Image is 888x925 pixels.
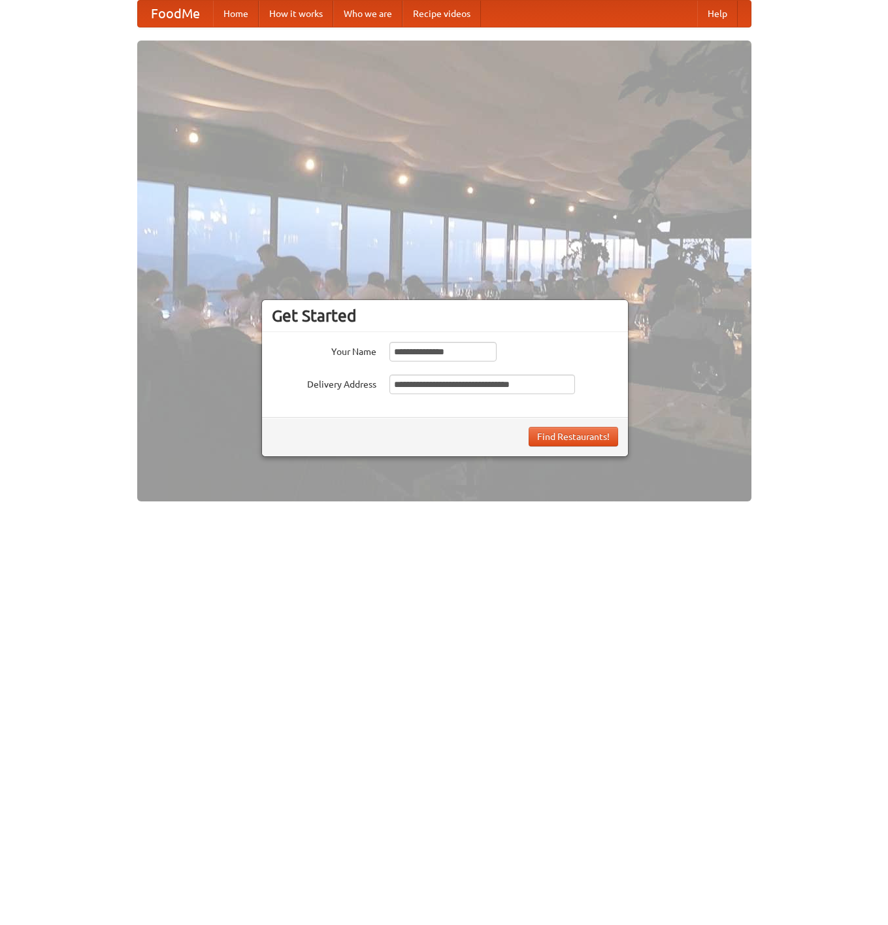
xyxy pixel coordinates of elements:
a: Recipe videos [403,1,481,27]
a: Who we are [333,1,403,27]
a: Help [697,1,738,27]
a: How it works [259,1,333,27]
label: Your Name [272,342,376,358]
button: Find Restaurants! [529,427,618,446]
a: FoodMe [138,1,213,27]
a: Home [213,1,259,27]
h3: Get Started [272,306,618,326]
label: Delivery Address [272,375,376,391]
